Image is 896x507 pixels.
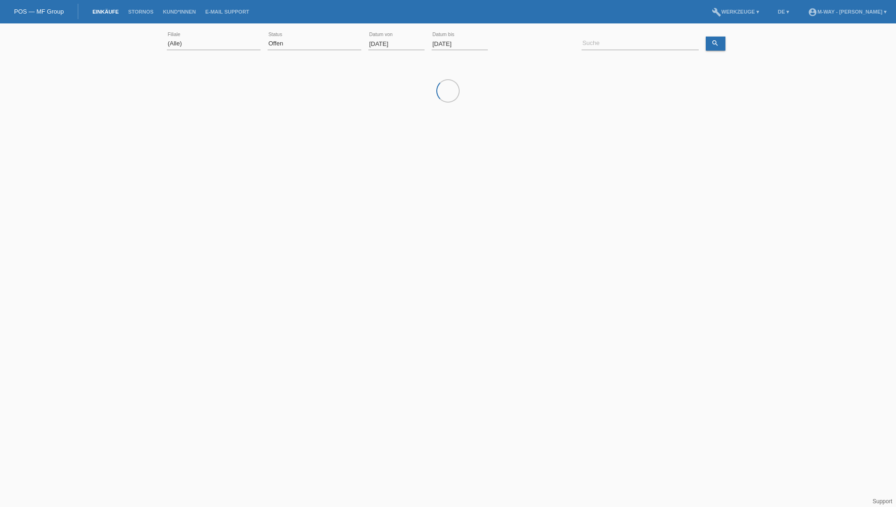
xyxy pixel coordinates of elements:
[711,39,719,47] i: search
[88,9,123,15] a: Einkäufe
[712,7,721,17] i: build
[803,9,891,15] a: account_circlem-way - [PERSON_NAME] ▾
[707,9,764,15] a: buildWerkzeuge ▾
[873,498,892,505] a: Support
[201,9,254,15] a: E-Mail Support
[158,9,201,15] a: Kund*innen
[14,8,64,15] a: POS — MF Group
[808,7,817,17] i: account_circle
[123,9,158,15] a: Stornos
[706,37,725,51] a: search
[773,9,794,15] a: DE ▾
